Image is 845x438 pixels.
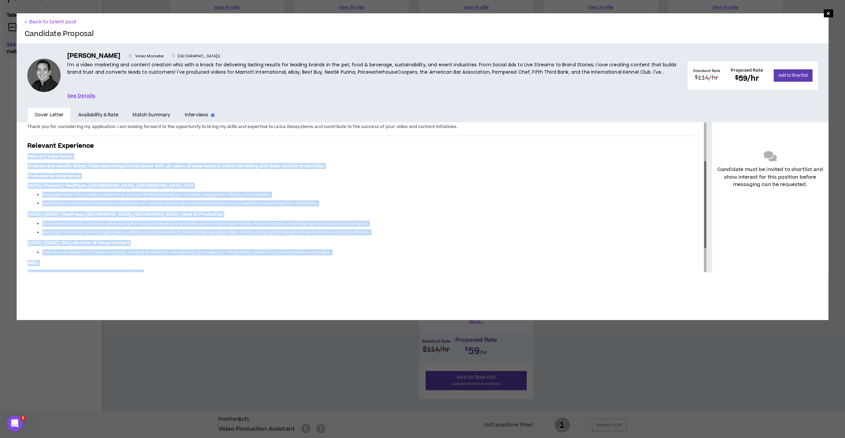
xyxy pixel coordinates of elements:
[128,53,164,59] p: Video Marketer
[698,73,718,82] span: 114 /hr
[27,153,73,159] strong: Relevant Experience:
[27,270,144,276] span: Production Schedules, Production Management, Wrike
[731,73,763,84] h2: 59 /hr
[25,19,76,25] button: Back to talent pool
[27,240,130,246] strong: [DATE]–[DATE] | BCV, Director of Visual Content
[693,68,720,73] h4: Standard Rate
[7,415,23,431] iframe: Intercom live chat
[826,9,830,17] span: ×
[172,53,220,59] p: [GEOGRAPHIC_DATA] , IL
[42,221,369,227] span: Directed and produced video advertising for industry-leading brands like Mars Petcare and Nestle ...
[67,61,677,76] p: I'm a video marketing and content creation whiz with a knack for delivering lasting results for l...
[735,74,738,82] sup: $
[27,183,194,189] strong: [DATE]–Present | ReelPaws, [GEOGRAPHIC_DATA], [GEOGRAPHIC_DATA], COO
[27,260,39,266] strong: Skills:
[42,200,318,206] span: Handled live stream and in-person production of medium and large conferences, ensuring a seamless...
[42,192,271,198] span: Managed short-form video content for social [PERSON_NAME] on YouTube, Instagram, TikTok, and Link...
[27,107,71,123] a: Cover Letter
[42,229,370,235] span: Managed a team of cinematographers, editors, and producers in producing engaging video, photo, an...
[694,74,697,81] sup: $
[774,69,812,82] button: Add to Shortlist
[20,415,26,421] span: 1
[178,107,222,123] a: Interviews
[27,211,223,217] strong: [DATE]–[DATE] | ReelPaws, [GEOGRAPHIC_DATA], [GEOGRAPHIC_DATA], Head of Production
[731,67,763,73] h4: Proposed Rate
[67,51,120,61] h5: [PERSON_NAME]
[27,59,61,92] div: Alex M.
[42,249,331,255] span: Oversaw all aspects of video and photo content production, developing strategies for integrating ...
[27,124,457,130] span: Thank you for considering my application. I am looking forward to the opportunity to bring my ski...
[27,163,325,169] strong: Creative and results-driven Video Marketing Entrepreneur with 15+ years of experience in online m...
[71,107,125,123] a: Availability & Rate
[27,173,81,179] strong: Professional Experience:
[25,30,94,38] h2: Candidate Proposal
[717,166,823,188] p: Candidate must be invited to shortlist and show interest for this position before messaging can b...
[27,141,696,150] h3: Relevant Experience
[67,92,96,99] a: See Details
[126,107,178,123] a: Match Summary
